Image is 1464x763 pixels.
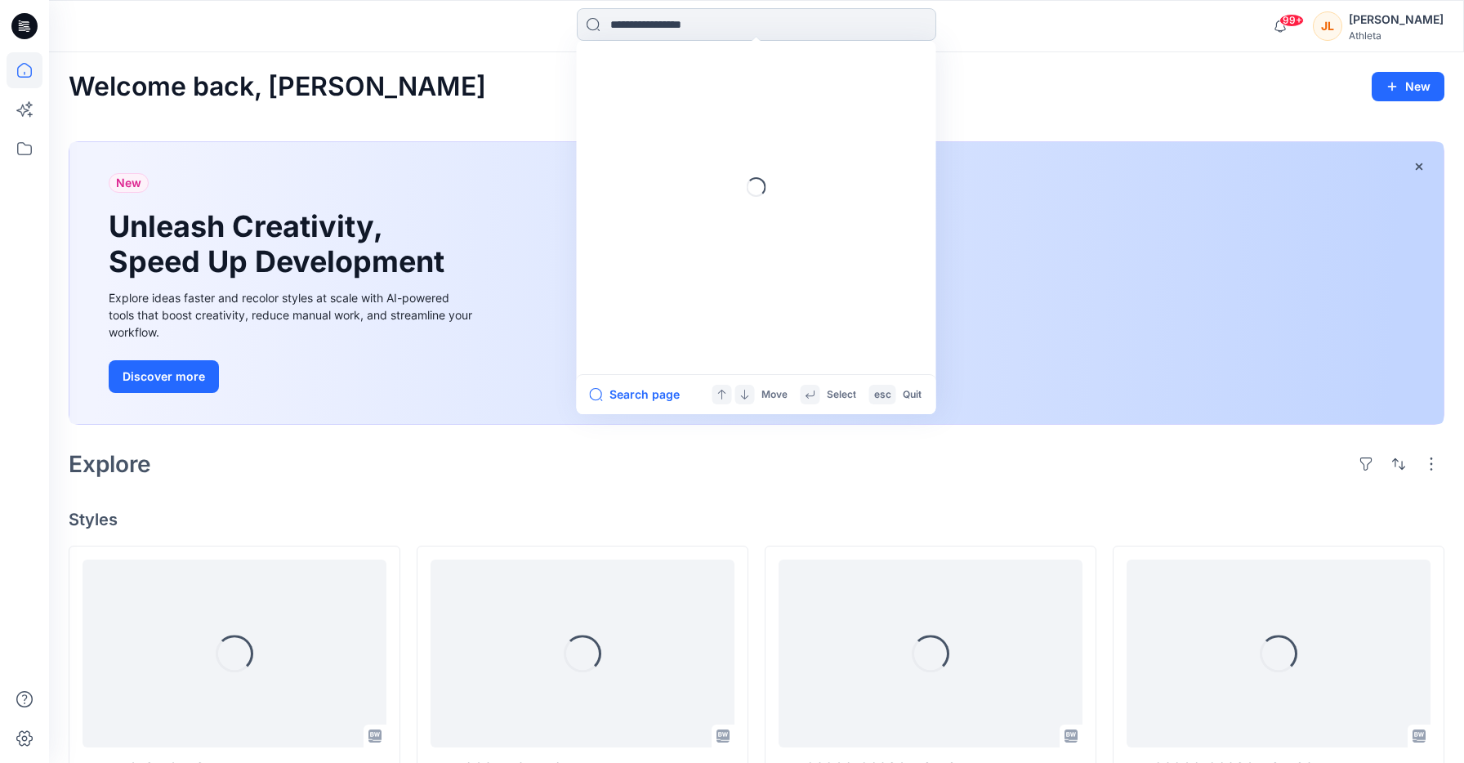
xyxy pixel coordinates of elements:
[109,360,476,393] a: Discover more
[69,72,486,102] h2: Welcome back, [PERSON_NAME]
[1372,72,1444,101] button: New
[590,385,680,404] button: Search page
[69,451,151,477] h2: Explore
[1349,10,1444,29] div: [PERSON_NAME]
[1313,11,1342,41] div: JL
[109,289,476,341] div: Explore ideas faster and recolor styles at scale with AI-powered tools that boost creativity, red...
[827,386,856,404] p: Select
[903,386,922,404] p: Quit
[1279,14,1304,27] span: 99+
[116,173,141,193] span: New
[874,386,891,404] p: esc
[761,386,788,404] p: Move
[69,510,1444,529] h4: Styles
[109,209,452,279] h1: Unleash Creativity, Speed Up Development
[109,360,219,393] button: Discover more
[1349,29,1444,42] div: Athleta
